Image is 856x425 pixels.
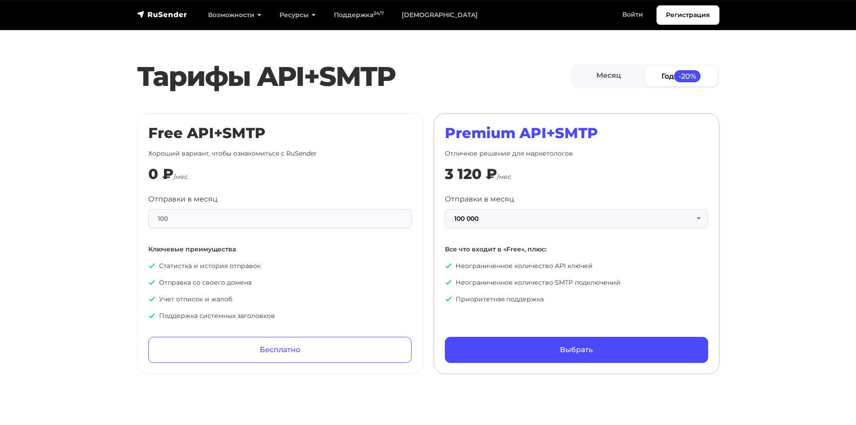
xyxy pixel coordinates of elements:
div: 3 120 ₽ [445,166,497,183]
a: Ресурсы [271,6,325,24]
img: icon-ok.svg [445,262,452,269]
p: Хороший вариант, чтобы ознакомиться с RuSender [148,149,412,158]
a: Возможности [199,6,271,24]
p: Приоритетная поддержка [445,295,708,304]
a: Войти [613,5,652,24]
h2: Free API+SMTP [148,125,412,142]
label: Отправки в месяц [445,194,514,205]
img: icon-ok.svg [148,295,155,303]
p: Ключевые преимущества [148,245,412,254]
img: icon-ok.svg [148,279,155,286]
a: Бесплатно [148,337,412,363]
p: Статистка и история отправок [148,261,412,271]
p: Неограниченное количество API ключей [445,261,708,271]
p: Поддержка системных заголовков [148,311,412,321]
img: icon-ok.svg [445,279,452,286]
img: icon-ok.svg [148,262,155,269]
p: Все что входит в «Free», плюс: [445,245,708,254]
img: icon-ok.svg [445,295,452,303]
img: icon-ok.svg [148,312,155,319]
sup: 24/7 [373,10,384,16]
span: /мес [497,173,511,181]
label: Отправки в месяц [148,194,217,205]
a: Поддержка24/7 [325,6,393,24]
p: Отличное решение для маркетологов [445,149,708,158]
a: Месяц [572,66,645,86]
a: Выбрать [445,337,708,363]
a: Год [645,66,718,86]
a: Регистрация [656,5,719,25]
img: RuSender [137,10,187,19]
p: Отправка со своего домена [148,278,412,287]
button: 100 000 [445,209,708,228]
span: /мес [173,173,188,181]
a: [DEMOGRAPHIC_DATA] [393,6,487,24]
div: 0 ₽ [148,166,173,183]
p: Учет отписок и жалоб [148,295,412,304]
p: Неограниченное количество SMTP подключений [445,278,708,287]
span: -20% [674,70,701,82]
h2: Premium API+SMTP [445,125,708,142]
h2: Тарифы API+SMTP [137,60,571,93]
